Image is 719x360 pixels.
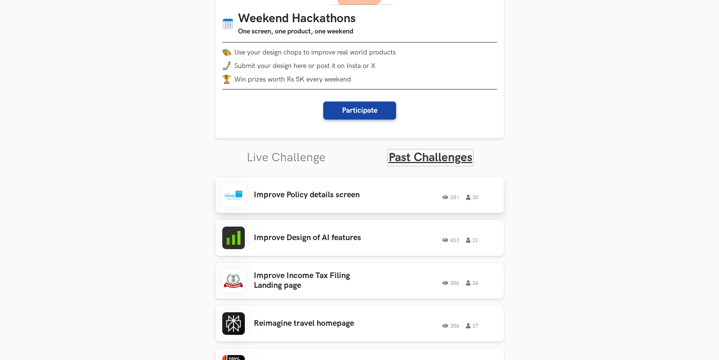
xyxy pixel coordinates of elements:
a: Improve Policy details screen28130 [216,177,504,213]
ul: Tabs Interface [216,138,504,165]
a: Improve Design of AI features45322 [216,220,504,256]
span: 34 [466,280,478,286]
img: Calendar icon [222,18,234,30]
a: Improve Income Tax Filing Landing page30634 [216,263,504,299]
li: Win prizes worth Rs 5K every weekend [222,75,497,84]
a: Past Challenges [389,150,472,165]
span: 306 [442,280,459,286]
h1: Weekend Hackathons [238,12,356,26]
span: 22 [466,237,478,243]
img: palette.png [222,48,231,57]
span: 281 [442,195,459,200]
span: 306 [442,323,459,328]
li: Use your design chops to improve real world products [222,48,497,57]
h3: Reimagine travel homepage [254,319,371,328]
span: 30 [466,195,478,200]
a: Reimagine travel homepage30637 [216,306,504,342]
h3: Improve Design of AI features [254,233,371,243]
span: 37 [466,323,478,328]
img: trophy.png [222,75,231,84]
span: 453 [442,237,459,243]
h3: One screen, one product, one weekend [238,26,356,37]
a: Live Challenge [247,150,326,165]
span: Submit your design here or post it on Insta or X [234,62,375,70]
h3: Improve Income Tax Filing Landing page [254,271,371,291]
h3: Improve Policy details screen [254,190,371,200]
img: mobile-in-hand.png [222,61,231,70]
button: Participate [323,101,396,119]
